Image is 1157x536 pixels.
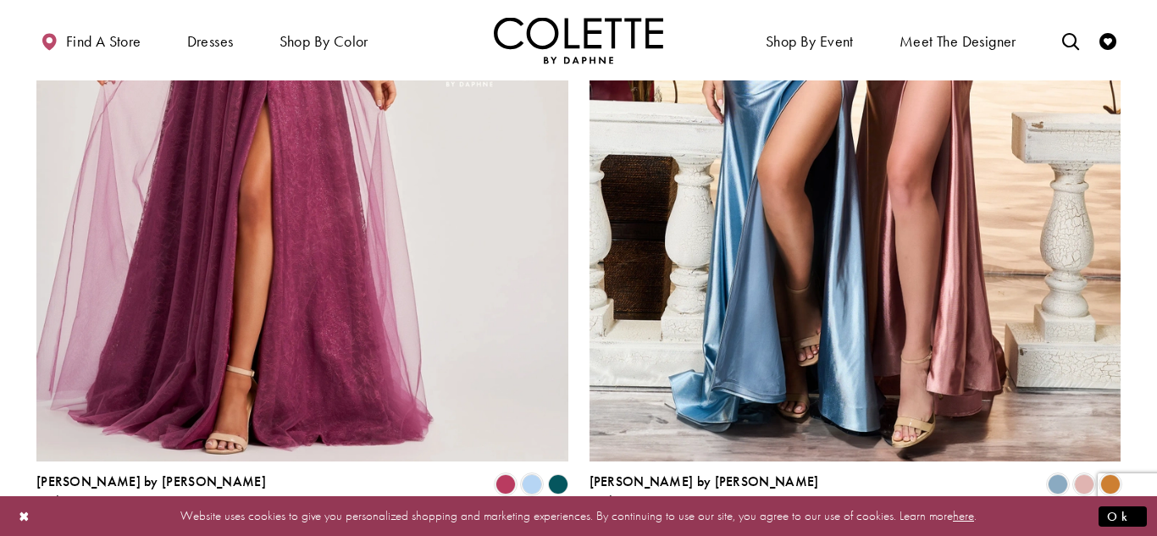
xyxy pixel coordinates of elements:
[1095,17,1121,64] a: Check Wishlist
[900,33,1016,50] span: Meet the designer
[66,33,141,50] span: Find a store
[275,17,373,64] span: Shop by color
[590,474,819,510] div: Colette by Daphne Style No. CL8560
[10,501,39,531] button: Close Dialog
[522,474,542,495] i: Periwinkle
[548,474,568,495] i: Spruce
[895,17,1021,64] a: Meet the designer
[36,472,266,490] span: [PERSON_NAME] by [PERSON_NAME]
[122,505,1035,528] p: Website uses cookies to give you personalized shopping and marketing experiences. By continuing t...
[761,17,858,64] span: Shop By Event
[495,474,516,495] i: Berry
[183,17,238,64] span: Dresses
[590,472,819,490] span: [PERSON_NAME] by [PERSON_NAME]
[494,17,663,64] a: Visit Home Page
[1099,506,1147,527] button: Submit Dialog
[766,33,854,50] span: Shop By Event
[36,474,266,510] div: Colette by Daphne Style No. CL8240
[280,33,368,50] span: Shop by color
[1074,474,1094,495] i: Dusty Pink
[36,17,145,64] a: Find a store
[1048,474,1068,495] i: Dusty Blue
[1058,17,1083,64] a: Toggle search
[187,33,234,50] span: Dresses
[953,507,974,524] a: here
[494,17,663,64] img: Colette by Daphne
